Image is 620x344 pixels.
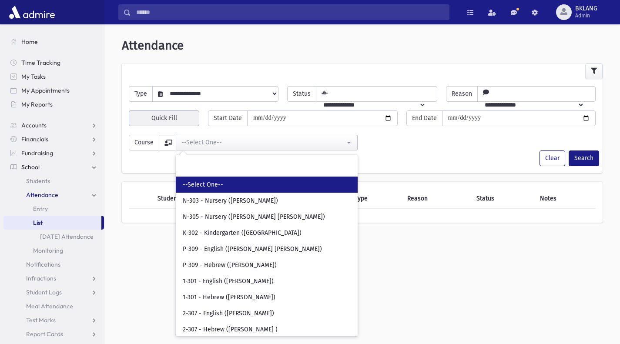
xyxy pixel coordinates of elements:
[446,86,478,102] span: Reason
[3,160,104,174] a: School
[21,121,47,129] span: Accounts
[575,12,597,19] span: Admin
[3,97,104,111] a: My Reports
[3,188,104,202] a: Attendance
[26,191,58,199] span: Attendance
[3,244,104,257] a: Monitoring
[151,114,177,122] span: Quick Fill
[350,189,402,209] th: Type
[152,189,225,209] th: Student
[26,177,50,185] span: Students
[183,213,325,221] span: N-305 - Nursery ([PERSON_NAME] [PERSON_NAME])
[3,299,104,313] a: Meal Attendance
[183,245,322,254] span: P-309 - English ([PERSON_NAME] [PERSON_NAME])
[3,132,104,146] a: Financials
[183,261,277,270] span: P-309 - Hebrew ([PERSON_NAME])
[179,160,354,175] input: Search
[21,135,48,143] span: Financials
[535,189,596,209] th: Notes
[3,83,104,97] a: My Appointments
[183,229,302,237] span: K-302 - Kindergarten ([GEOGRAPHIC_DATA])
[3,285,104,299] a: Student Logs
[3,257,104,271] a: Notifications
[33,247,63,254] span: Monitoring
[3,327,104,341] a: Report Cards
[575,5,597,12] span: BKLANG
[21,100,53,108] span: My Reports
[183,309,274,318] span: 2-307 - English ([PERSON_NAME])
[3,35,104,49] a: Home
[26,316,56,324] span: Test Marks
[3,118,104,132] a: Accounts
[183,180,223,189] span: --Select One--
[471,189,535,209] th: Status
[129,86,153,102] span: Type
[176,135,358,150] button: --Select One--
[183,293,275,302] span: 1-301 - Hebrew ([PERSON_NAME])
[3,216,101,230] a: List
[21,73,46,80] span: My Tasks
[26,261,60,268] span: Notifications
[569,150,599,166] button: Search
[21,149,53,157] span: Fundraising
[3,174,104,188] a: Students
[183,325,278,334] span: 2-307 - Hebrew ([PERSON_NAME] )
[406,110,442,126] span: End Date
[26,288,62,296] span: Student Logs
[129,110,199,126] button: Quick Fill
[208,110,248,126] span: Start Date
[21,38,38,46] span: Home
[402,189,472,209] th: Reason
[26,274,56,282] span: Infractions
[183,197,278,205] span: N-303 - Nursery ([PERSON_NAME])
[33,219,43,227] span: List
[26,302,73,310] span: Meal Attendance
[21,87,70,94] span: My Appointments
[21,59,60,67] span: Time Tracking
[3,146,104,160] a: Fundraising
[21,163,40,171] span: School
[3,70,104,83] a: My Tasks
[3,230,104,244] a: [DATE] Attendance
[26,330,63,338] span: Report Cards
[33,205,48,213] span: Entry
[3,56,104,70] a: Time Tracking
[181,138,345,147] div: --Select One--
[129,135,159,150] span: Course
[131,4,449,20] input: Search
[122,38,184,53] span: Attendance
[183,277,274,286] span: 1-301 - English ([PERSON_NAME])
[540,150,565,166] button: Clear
[3,313,104,327] a: Test Marks
[7,3,57,21] img: AdmirePro
[287,86,316,102] span: Status
[3,202,104,216] a: Entry
[3,271,104,285] a: Infractions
